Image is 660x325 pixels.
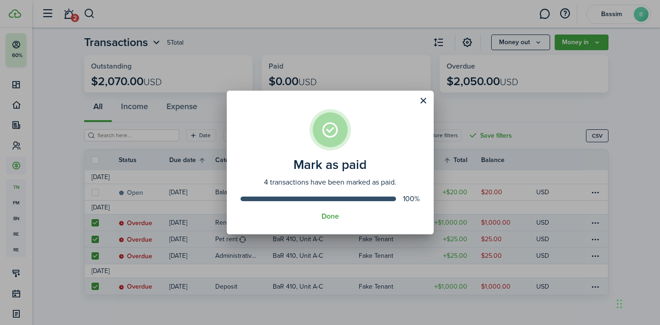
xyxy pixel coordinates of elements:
iframe: Chat Widget [614,281,660,325]
assembled-view-title: Mark as paid [241,157,420,172]
button: Done [321,212,339,221]
progress-bar: 100% [241,188,420,203]
div: Drag [617,290,622,318]
button: Close modal [416,93,431,109]
assembled-view-description: 4 transactions have been marked as paid. [241,177,420,188]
